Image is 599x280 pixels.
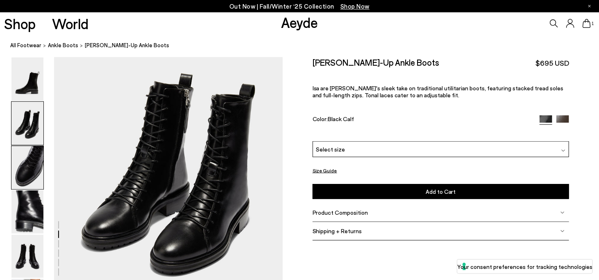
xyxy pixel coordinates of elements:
a: ankle boots [48,41,78,50]
span: Black Calf [328,115,354,122]
span: Isa are [PERSON_NAME]'s sleek take on traditional utilitarian boots, featuring stacked tread sole... [313,85,564,99]
a: 1 [583,19,591,28]
img: Isa Lace-Up Ankle Boots - Image 1 [11,57,43,101]
span: Add to Cart [426,188,456,195]
h2: [PERSON_NAME]-Up Ankle Boots [313,57,440,67]
span: [PERSON_NAME]-Up Ankle Boots [85,41,169,50]
a: World [52,16,88,31]
button: Add to Cart [313,184,569,199]
img: svg%3E [560,229,565,233]
span: $695 USD [535,58,569,68]
span: Select size [316,145,345,154]
label: Your consent preferences for tracking technologies [457,262,592,271]
img: Isa Lace-Up Ankle Boots - Image 5 [11,235,43,278]
nav: breadcrumb [10,34,599,57]
img: Isa Lace-Up Ankle Boots - Image 2 [11,102,43,145]
span: ankle boots [48,42,78,48]
img: Isa Lace-Up Ankle Boots - Image 3 [11,146,43,189]
span: 1 [591,21,595,26]
span: Shipping + Returns [313,227,362,234]
button: Size Guide [313,165,337,176]
a: Shop [4,16,36,31]
a: All Footwear [10,41,41,50]
img: Isa Lace-Up Ankle Boots - Image 4 [11,190,43,234]
p: Out Now | Fall/Winter ‘25 Collection [229,1,370,11]
a: Aeyde [281,14,318,31]
div: Color: [313,115,531,125]
button: Your consent preferences for tracking technologies [457,259,592,273]
img: svg%3E [560,210,565,214]
span: Navigate to /collections/new-in [340,2,370,10]
img: svg%3E [561,149,565,153]
span: Product Composition [313,209,368,216]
